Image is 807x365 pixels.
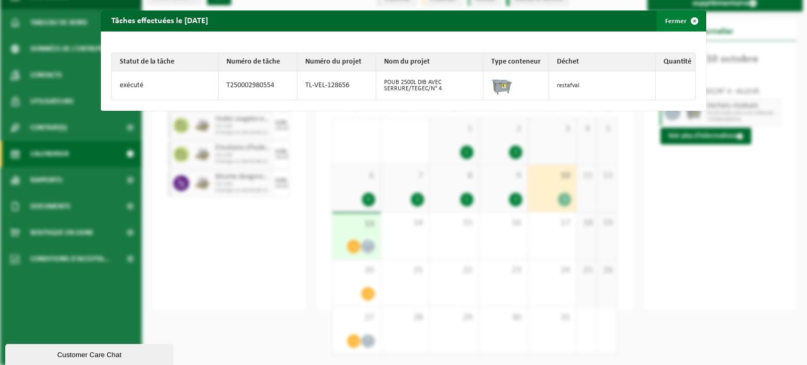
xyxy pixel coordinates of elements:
td: restafval [549,71,656,100]
th: Type conteneur [483,53,549,71]
th: Numéro de tâche [219,53,297,71]
td: TL-VEL-128656 [297,71,376,100]
th: Statut de la tâche [112,53,219,71]
button: Fermer [657,11,705,32]
iframe: chat widget [5,342,175,365]
th: Nom du projet [376,53,483,71]
h2: Tâches effectuées le [DATE] [101,11,219,30]
th: Quantité [656,53,695,71]
td: T250002980554 [219,71,297,100]
th: Déchet [549,53,656,71]
td: exécuté [112,71,219,100]
img: WB-2500-GAL-GY-04 [491,74,512,95]
td: POUB 2500L DIB AVEC SERRURE/TEGEC/N° 4 [376,71,483,100]
th: Numéro du projet [297,53,376,71]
